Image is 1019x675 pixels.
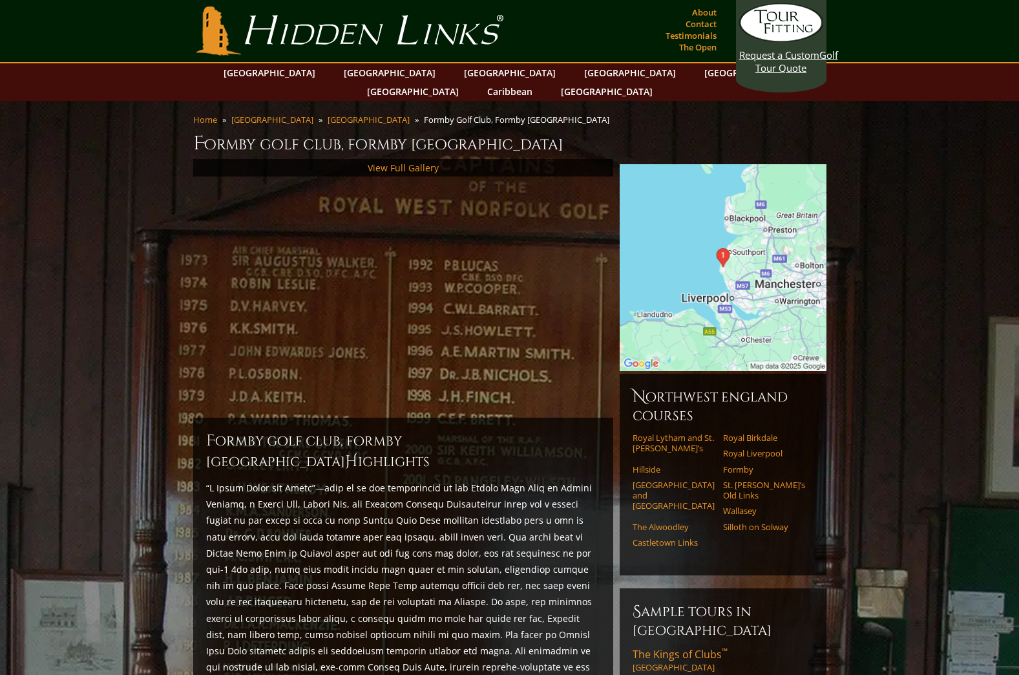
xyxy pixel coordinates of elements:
[633,537,715,548] a: Castletown Links
[633,647,728,661] span: The Kings of Clubs
[578,63,682,82] a: [GEOGRAPHIC_DATA]
[481,82,539,101] a: Caribbean
[676,38,720,56] a: The Open
[620,164,826,371] img: Google Map of Golf Rd, Formby, Liverpool L37 1LQ, United Kingdom
[345,451,358,472] span: H
[554,82,659,101] a: [GEOGRAPHIC_DATA]
[193,131,826,156] h1: Formby Golf Club, Formby [GEOGRAPHIC_DATA]
[633,522,715,532] a: The Alwoodley
[206,431,600,472] h2: Formby Golf Club, Formby [GEOGRAPHIC_DATA] ighlights
[361,82,465,101] a: [GEOGRAPHIC_DATA]
[682,15,720,33] a: Contact
[337,63,442,82] a: [GEOGRAPHIC_DATA]
[662,27,720,45] a: Testimonials
[723,464,805,475] a: Formby
[633,387,814,425] h6: Northwest England Courses
[633,464,715,475] a: Hillside
[723,506,805,516] a: Wallasey
[723,480,805,501] a: St. [PERSON_NAME]’s Old Links
[328,114,410,125] a: [GEOGRAPHIC_DATA]
[633,601,814,639] h6: Sample Tours in [GEOGRAPHIC_DATA]
[723,448,805,458] a: Royal Liverpool
[698,63,803,82] a: [GEOGRAPHIC_DATA]
[739,3,823,74] a: Request a CustomGolf Tour Quote
[633,433,715,454] a: Royal Lytham and St. [PERSON_NAME]’s
[722,646,728,657] sup: ™
[231,114,313,125] a: [GEOGRAPHIC_DATA]
[633,480,715,511] a: [GEOGRAPHIC_DATA] and [GEOGRAPHIC_DATA]
[457,63,562,82] a: [GEOGRAPHIC_DATA]
[633,647,814,673] a: The Kings of Clubs™[GEOGRAPHIC_DATA]
[424,114,615,125] li: Formby Golf Club, Formby [GEOGRAPHIC_DATA]
[739,48,819,61] span: Request a Custom
[689,3,720,21] a: About
[368,162,439,174] a: View Full Gallery
[193,114,217,125] a: Home
[723,522,805,532] a: Silloth on Solway
[723,433,805,443] a: Royal Birkdale
[217,63,322,82] a: [GEOGRAPHIC_DATA]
